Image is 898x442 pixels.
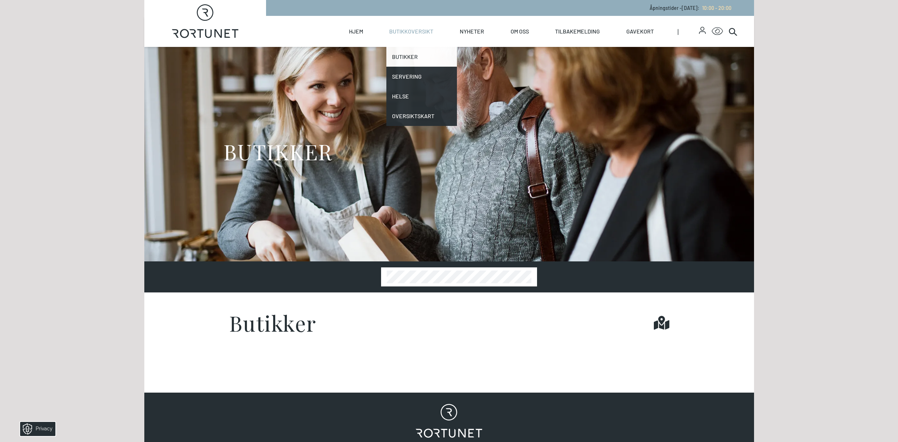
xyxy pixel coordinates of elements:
[223,138,332,165] h1: BUTIKKER
[349,16,363,47] a: Hjem
[702,5,731,11] span: 10:00 - 20:00
[511,16,529,47] a: Om oss
[7,419,65,438] iframe: Manage Preferences
[229,312,317,333] h1: Butikker
[386,47,457,67] a: Butikker
[386,106,457,126] a: Oversiktskart
[699,5,731,11] a: 10:00 - 20:00
[386,86,457,106] a: Helse
[386,67,457,86] a: Servering
[460,16,484,47] a: Nyheter
[677,16,699,47] span: |
[712,26,723,37] button: Open Accessibility Menu
[626,16,654,47] a: Gavekort
[555,16,600,47] a: Tilbakemelding
[650,4,731,12] p: Åpningstider - [DATE] :
[389,16,433,47] a: Butikkoversikt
